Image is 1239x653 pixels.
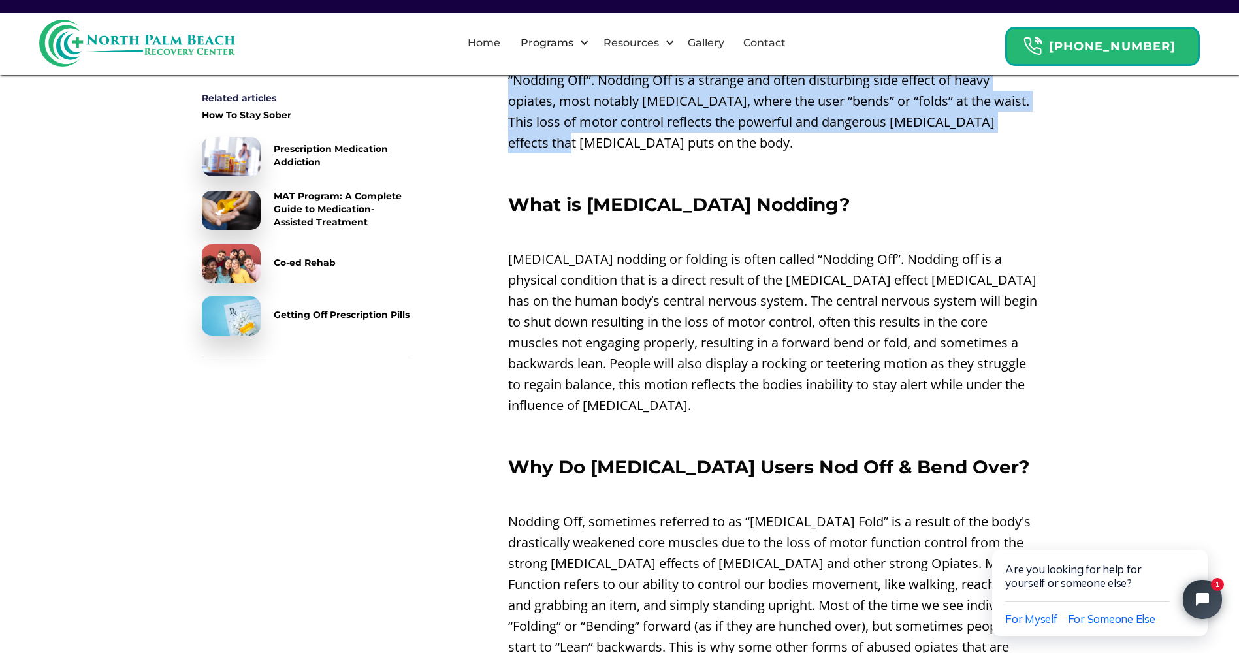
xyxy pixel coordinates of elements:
a: Contact [735,22,794,64]
p: [MEDICAL_DATA] nodding or folding is often called “Nodding Off”. Nodding off is a physical condit... [508,249,1038,416]
div: Related articles [202,91,411,104]
iframe: Tidio Chat [965,508,1239,653]
strong: What is [MEDICAL_DATA] Nodding? [508,193,850,215]
div: How To Stay Sober [202,108,291,121]
a: Header Calendar Icons[PHONE_NUMBER] [1005,20,1200,66]
div: MAT Program: A Complete Guide to Medication-Assisted Treatment [274,189,411,229]
div: Co-ed Rehab [274,256,336,269]
div: Resources [592,22,678,64]
p: ‍ [508,422,1038,443]
a: MAT Program: A Complete Guide to Medication-Assisted Treatment [202,189,411,231]
strong: [PHONE_NUMBER] [1049,39,1176,54]
div: Prescription Medication Addiction [274,142,411,168]
div: Getting Off Prescription Pills [274,308,410,321]
a: Getting Off Prescription Pills [202,296,411,336]
div: Resources [600,35,662,51]
a: Home [460,22,508,64]
p: ‍ [508,221,1038,242]
div: Programs [509,22,592,64]
strong: Why Do [MEDICAL_DATA] Users Nod Off & Bend Over? [508,456,1029,478]
a: Prescription Medication Addiction [202,137,411,176]
a: Co-ed Rehab [202,244,411,283]
p: When people take [MEDICAL_DATA] their bodies central nervous system is severely impacted. [MEDICA... [508,7,1038,153]
img: Header Calendar Icons [1023,36,1042,56]
a: Gallery [680,22,732,64]
div: Programs [517,35,577,51]
a: How To Stay Sober [202,108,411,124]
p: ‍ [508,160,1038,181]
p: ‍ [508,484,1038,505]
